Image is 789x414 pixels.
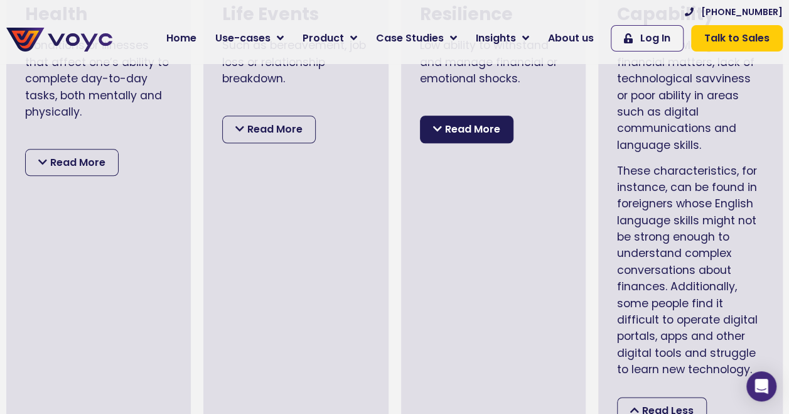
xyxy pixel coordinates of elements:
div: Read More [420,116,513,143]
p: Conditions or illnesses that affect one’s ability to complete day-to-day tasks, both mentally and... [25,37,172,120]
span: Read More [247,121,303,138]
span: Log In [640,31,670,46]
a: Insights [466,26,539,51]
span: About us [548,31,594,46]
span: Product [303,31,344,46]
div: These can be illnesses affecting hearing or a visual impairment. They are easier to spot in a con... [25,129,172,345]
div: This driver includes various circumstances that may negatively affect a person’s life, including ... [222,96,369,229]
span: Home [166,31,196,46]
a: Case Studies [367,26,466,51]
a: Talk to Sales [691,25,783,52]
span: Talk to Sales [704,31,770,46]
div: Read More [25,149,119,177]
div: Read More [222,116,316,143]
a: [PHONE_NUMBER] [685,6,783,19]
a: Product [293,26,367,51]
span: Read More [50,155,105,171]
span: Read More [445,121,500,138]
span: Insights [476,31,516,46]
span: Use-cases [215,31,271,46]
a: Use-cases [206,26,293,51]
div: These characteristics, for instance, can be found in foreigners whose English language skills mig... [617,163,764,378]
a: Home [157,26,206,51]
a: About us [539,26,603,51]
div: Open Intercom Messenger [746,371,776,401]
div: Vulnerable customers in this group often have inadequate or erratic income, low savings and often... [420,96,567,195]
a: Log In [611,25,684,52]
span: [PHONE_NUMBER] [701,6,783,19]
img: voyc-full-logo [6,28,112,52]
p: Limited knowledge of financial matters, lack of technological savviness or poor ability in areas ... [617,37,764,153]
span: Case Studies [376,31,444,46]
